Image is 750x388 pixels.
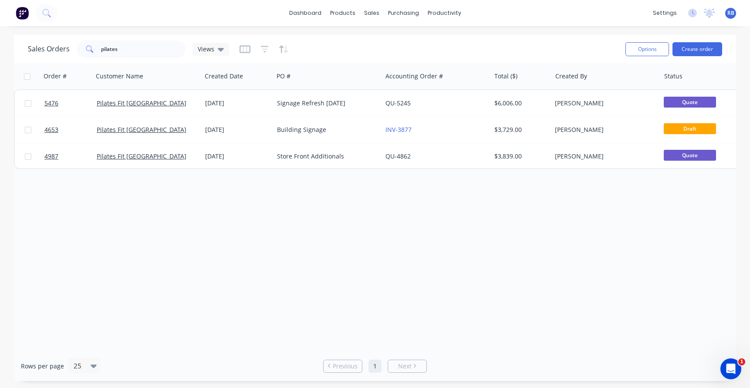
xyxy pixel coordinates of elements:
div: Store Front Additionals [277,152,374,161]
div: productivity [423,7,466,20]
div: PO # [277,72,291,81]
div: $6,006.00 [494,99,545,108]
div: [PERSON_NAME] [555,99,652,108]
div: Created Date [205,72,243,81]
a: QU-5245 [385,99,411,107]
div: Created By [555,72,587,81]
div: [DATE] [205,152,270,161]
span: Quote [664,150,716,161]
div: Status [664,72,682,81]
a: 4987 [44,143,97,169]
div: Accounting Order # [385,72,443,81]
div: settings [649,7,681,20]
div: Order # [44,72,67,81]
div: [DATE] [205,99,270,108]
span: Quote [664,97,716,108]
ul: Pagination [320,360,430,373]
a: 5476 [44,90,97,116]
div: Customer Name [96,72,143,81]
input: Search... [101,40,186,58]
h1: Sales Orders [28,45,70,53]
a: dashboard [285,7,326,20]
span: 4987 [44,152,58,161]
span: RB [727,9,734,17]
div: Total ($) [494,72,517,81]
div: [DATE] [205,125,270,134]
span: Draft [664,123,716,134]
div: [PERSON_NAME] [555,152,652,161]
iframe: Intercom live chat [720,358,741,379]
div: Signage Refresh [DATE] [277,99,374,108]
span: Next [398,362,412,371]
button: Create order [672,42,722,56]
a: Pilates Fit [GEOGRAPHIC_DATA] [97,152,186,160]
div: $3,839.00 [494,152,545,161]
a: 4653 [44,117,97,143]
div: Building Signage [277,125,374,134]
span: 4653 [44,125,58,134]
a: INV-3877 [385,125,412,134]
a: Next page [388,362,426,371]
span: 1 [738,358,745,365]
span: 5476 [44,99,58,108]
img: Factory [16,7,29,20]
span: Rows per page [21,362,64,371]
div: purchasing [384,7,423,20]
span: Views [198,44,214,54]
div: [PERSON_NAME] [555,125,652,134]
a: Pilates Fit [GEOGRAPHIC_DATA] [97,125,186,134]
a: QU-4862 [385,152,411,160]
div: $3,729.00 [494,125,545,134]
div: products [326,7,360,20]
a: Pilates Fit [GEOGRAPHIC_DATA] [97,99,186,107]
a: Previous page [324,362,362,371]
a: Page 1 is your current page [368,360,382,373]
span: Previous [333,362,358,371]
button: Options [625,42,669,56]
div: sales [360,7,384,20]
